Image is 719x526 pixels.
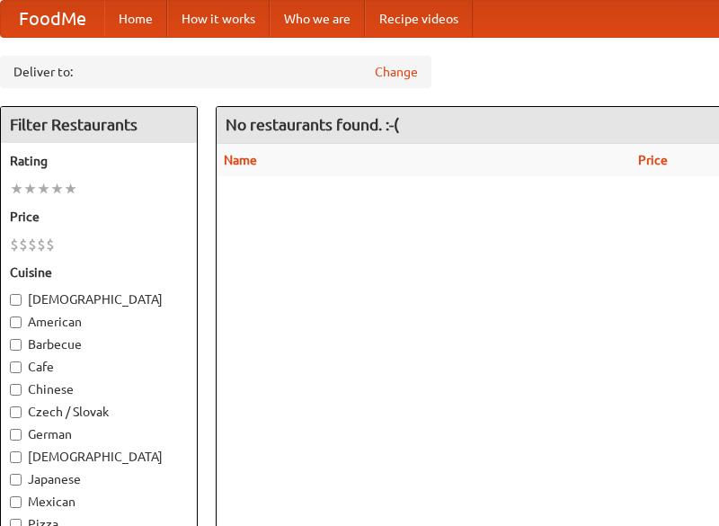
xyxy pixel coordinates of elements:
[10,263,188,281] h5: Cuisine
[10,493,188,511] label: Mexican
[10,448,188,466] label: [DEMOGRAPHIC_DATA]
[10,451,22,463] input: [DEMOGRAPHIC_DATA]
[10,406,22,418] input: Czech / Slovak
[270,1,365,37] a: Who we are
[1,1,104,37] a: FoodMe
[10,470,188,488] label: Japanese
[10,152,188,170] h5: Rating
[19,235,28,254] li: $
[10,290,188,308] label: [DEMOGRAPHIC_DATA]
[104,1,167,37] a: Home
[10,425,188,443] label: German
[10,361,22,373] input: Cafe
[10,335,188,353] label: Barbecue
[10,403,188,421] label: Czech / Slovak
[37,179,50,199] li: ★
[10,358,188,376] label: Cafe
[10,339,22,351] input: Barbecue
[10,313,188,331] label: American
[37,235,46,254] li: $
[375,63,418,81] a: Change
[10,496,22,508] input: Mexican
[10,208,188,226] h5: Price
[23,179,37,199] li: ★
[10,384,22,396] input: Chinese
[10,179,23,199] li: ★
[28,235,37,254] li: $
[10,429,22,441] input: German
[10,380,188,398] label: Chinese
[365,1,473,37] a: Recipe videos
[224,153,257,167] a: Name
[10,474,22,486] input: Japanese
[638,153,668,167] a: Price
[226,116,399,133] ng-pluralize: No restaurants found. :-(
[46,235,55,254] li: $
[50,179,64,199] li: ★
[64,179,77,199] li: ★
[10,235,19,254] li: $
[10,316,22,328] input: American
[167,1,270,37] a: How it works
[10,294,22,306] input: [DEMOGRAPHIC_DATA]
[1,107,197,143] h4: Filter Restaurants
